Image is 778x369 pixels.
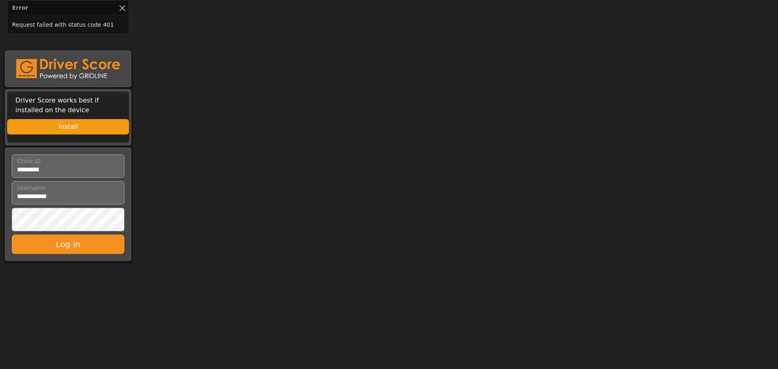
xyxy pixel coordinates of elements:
p: Driver Score works best if installed on the device [15,96,121,115]
button: Log in [12,235,124,254]
strong: Error [12,4,28,12]
div: Request failed with status code 401 [7,16,129,34]
button: Close [118,4,126,12]
button: Install [7,119,129,134]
